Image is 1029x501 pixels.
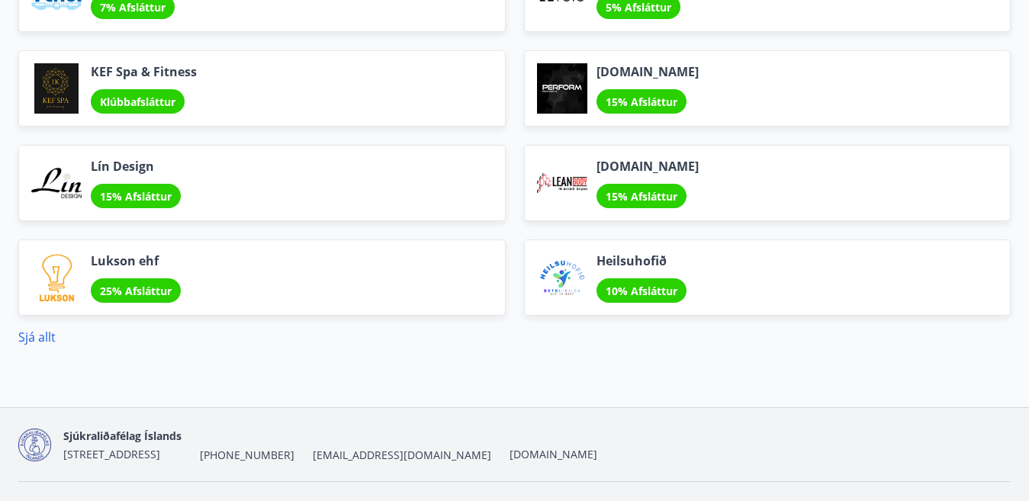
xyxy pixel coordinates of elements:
span: KEF Spa & Fitness [91,63,197,80]
span: [STREET_ADDRESS] [63,447,160,461]
img: d7T4au2pYIU9thVz4WmmUT9xvMNnFvdnscGDOPEg.png [18,429,51,461]
span: 15% Afsláttur [606,189,677,204]
a: Sjá allt [18,329,56,345]
span: [EMAIL_ADDRESS][DOMAIN_NAME] [313,448,491,463]
span: 15% Afsláttur [100,189,172,204]
span: Lukson ehf [91,252,181,269]
a: [DOMAIN_NAME] [510,447,597,461]
span: 15% Afsláttur [606,95,677,109]
span: Sjúkraliðafélag Íslands [63,429,182,443]
span: [PHONE_NUMBER] [200,448,294,463]
span: 10% Afsláttur [606,284,677,298]
span: Heilsuhofið [596,252,687,269]
span: Klúbbafsláttur [100,95,175,109]
span: Lín Design [91,158,181,175]
span: [DOMAIN_NAME] [596,63,699,80]
span: [DOMAIN_NAME] [596,158,699,175]
span: 25% Afsláttur [100,284,172,298]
